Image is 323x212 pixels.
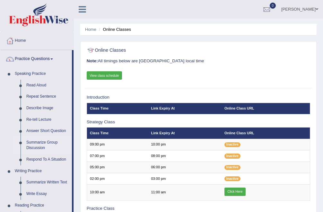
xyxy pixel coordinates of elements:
h3: Strategy Class [87,120,310,125]
a: View class schedule [87,71,122,80]
th: Link Expiry At [148,103,222,114]
span: 0 [270,3,276,9]
td: 06:00 pm [148,162,222,173]
td: 07:00 pm [87,150,148,162]
td: 10:00 am [87,184,148,200]
a: Summarize Written Text [23,177,72,188]
a: Respond To A Situation [23,154,72,165]
th: Online Class URL [222,128,310,139]
td: 03:00 pm [148,173,222,184]
h2: Online Classes [87,46,225,55]
td: 10:00 pm [148,139,222,150]
a: Describe Image [23,102,72,114]
td: 11:00 am [148,184,222,200]
td: 02:00 pm [87,173,148,184]
a: Practice Questions [0,50,72,66]
span: Inactive [224,165,240,170]
a: Home [0,32,74,48]
th: Class Time [87,128,148,139]
a: Summarize Group Discussion [23,137,72,154]
li: Online Classes [97,26,131,32]
a: Click Here [224,188,246,196]
a: Re-tell Lecture [23,114,72,126]
td: 05:00 pm [87,162,148,173]
a: Speaking Practice [12,68,72,80]
a: Read Aloud [23,80,72,91]
h3: All timings below are [GEOGRAPHIC_DATA] local time [87,59,310,64]
td: 09:00 pm [87,139,148,150]
a: Reading Practice [12,200,72,211]
a: Answer Short Question [23,125,72,137]
th: Class Time [87,103,148,114]
a: Writing Practice [12,165,72,177]
span: Inactive [224,142,240,147]
a: Write Essay [23,188,72,200]
span: Inactive [224,154,240,158]
th: Link Expiry At [148,128,222,139]
th: Online Class URL [222,103,310,114]
h3: Practice Class [87,206,310,211]
h3: Introduction [87,95,310,100]
span: Inactive [224,176,240,181]
b: Note: [87,58,98,63]
a: Home [85,27,96,32]
td: 08:00 pm [148,150,222,162]
a: Repeat Sentence [23,91,72,102]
